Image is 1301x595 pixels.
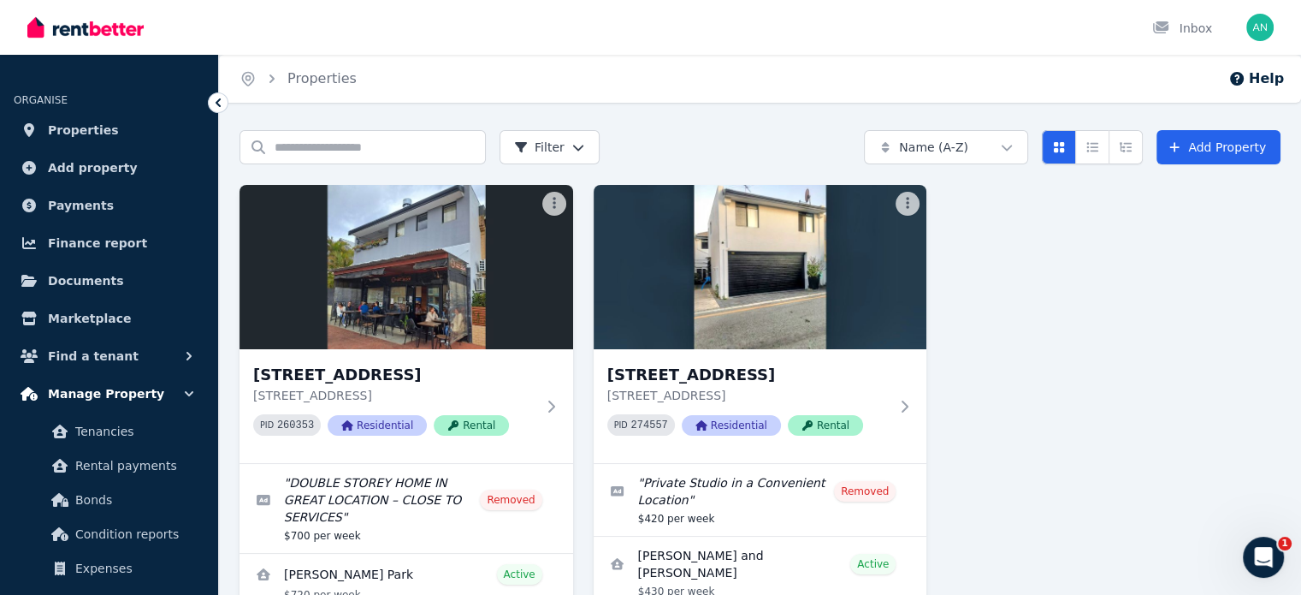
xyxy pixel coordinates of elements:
small: PID [614,420,628,430]
img: Andriy [1246,14,1274,41]
img: 75B Regents Park Road, Joondalup [594,185,927,349]
a: Expenses [21,551,198,586]
span: Residential [682,415,781,436]
button: Name (A-Z) [864,130,1028,164]
img: RentBetter [27,15,144,40]
button: Help [1228,68,1284,89]
button: Compact list view [1075,130,1109,164]
span: 1 [1278,537,1292,550]
button: More options [896,192,920,216]
button: Expanded list view [1109,130,1143,164]
button: Filter [500,130,600,164]
span: Expenses [75,558,191,579]
span: Payments [48,195,114,216]
button: Find a tenant [14,339,204,373]
a: Finance report [14,226,204,260]
span: Bonds [75,490,191,510]
span: Finance report [48,233,147,253]
a: Add Property [1156,130,1280,164]
span: Tenancies [75,421,191,442]
span: Marketplace [48,308,131,329]
code: 274557 [631,419,668,431]
span: Add property [48,158,138,178]
a: 75 Regents Park Road, Joondalup[STREET_ADDRESS][STREET_ADDRESS]PID 260353ResidentialRental [240,185,573,463]
a: Condition reports [21,517,198,551]
a: Marketplace [14,301,204,336]
a: Edit listing: DOUBLE STOREY HOME IN GREAT LOCATION – CLOSE TO SERVICES [240,464,573,553]
a: Documents [14,264,204,298]
span: Manage Property [48,384,164,404]
span: Documents [48,271,124,291]
div: View options [1042,130,1143,164]
nav: Breadcrumb [219,55,377,103]
small: PID [260,420,274,430]
span: Filter [514,139,565,156]
h3: [STREET_ADDRESS] [607,363,890,387]
img: 75 Regents Park Road, Joondalup [240,185,573,349]
span: Properties [48,120,119,140]
iframe: Intercom live chat [1243,537,1284,578]
a: Properties [14,113,204,147]
span: Rental [434,415,509,436]
a: Edit listing: Private Studio in a Convenient Location [594,464,927,536]
code: 260353 [277,419,314,431]
a: Rental payments [21,449,198,483]
a: Add property [14,151,204,185]
span: Rental payments [75,455,191,476]
a: 75B Regents Park Road, Joondalup[STREET_ADDRESS][STREET_ADDRESS]PID 274557ResidentialRental [594,185,927,463]
button: Card view [1042,130,1076,164]
button: More options [542,192,566,216]
span: Residential [328,415,427,436]
a: Bonds [21,483,198,517]
a: Tenancies [21,414,198,449]
div: Inbox [1152,20,1212,37]
button: Manage Property [14,377,204,411]
p: [STREET_ADDRESS] [253,387,535,404]
p: [STREET_ADDRESS] [607,387,890,404]
h3: [STREET_ADDRESS] [253,363,535,387]
span: Condition reports [75,524,191,544]
span: Name (A-Z) [899,139,968,156]
span: Rental [788,415,863,436]
a: Payments [14,188,204,223]
span: ORGANISE [14,94,68,106]
a: Properties [287,70,357,86]
span: Find a tenant [48,346,139,366]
